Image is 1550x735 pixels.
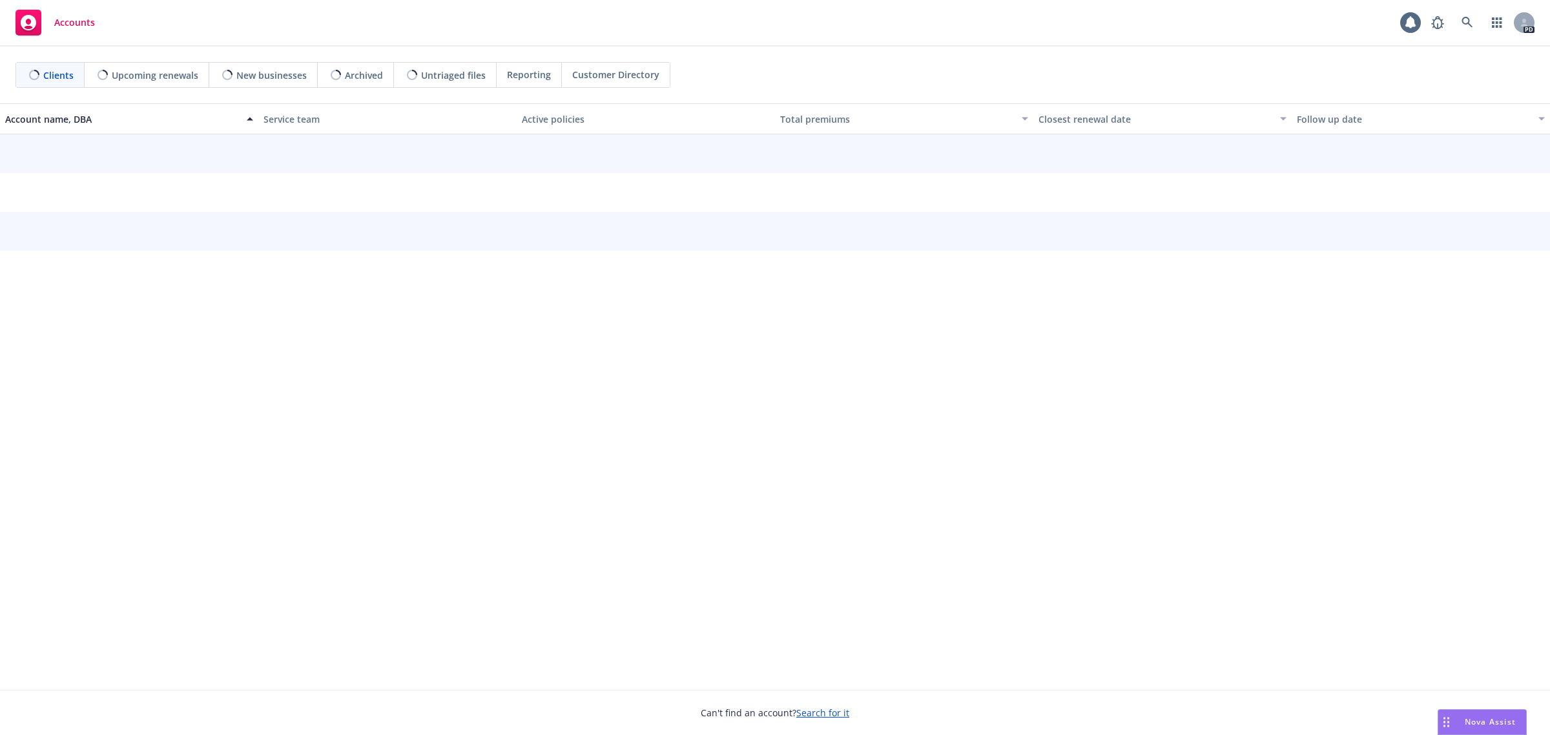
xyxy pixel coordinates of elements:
span: Archived [345,68,383,82]
a: Search for it [796,707,849,719]
span: Untriaged files [421,68,486,82]
span: Can't find an account? [701,706,849,719]
span: Clients [43,68,74,82]
a: Switch app [1484,10,1510,36]
div: Follow up date [1297,112,1531,126]
span: Accounts [54,17,95,28]
div: Service team [263,112,512,126]
span: New businesses [236,68,307,82]
span: Reporting [507,68,551,81]
button: Service team [258,103,517,134]
button: Closest renewal date [1033,103,1292,134]
button: Follow up date [1292,103,1550,134]
a: Accounts [10,5,100,41]
span: Customer Directory [572,68,659,81]
button: Active policies [517,103,775,134]
div: Total premiums [780,112,1014,126]
a: Report a Bug [1425,10,1451,36]
a: Search [1454,10,1480,36]
button: Total premiums [775,103,1033,134]
div: Account name, DBA [5,112,239,126]
div: Drag to move [1438,710,1454,734]
div: Active policies [522,112,770,126]
div: Closest renewal date [1038,112,1272,126]
span: Nova Assist [1465,716,1516,727]
button: Nova Assist [1438,709,1527,735]
span: Upcoming renewals [112,68,198,82]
